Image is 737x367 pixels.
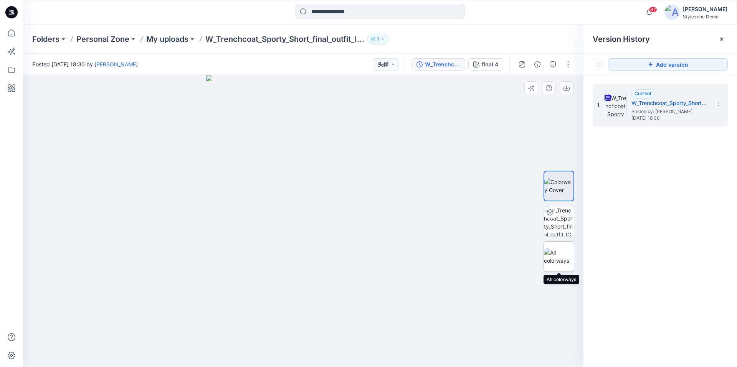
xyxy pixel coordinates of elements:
[205,34,364,44] p: W_Trenchcoat_Sporty_Short_final_outfit_IG_reel
[544,178,573,194] img: Colorway Cover
[608,58,728,71] button: Add version
[544,249,574,265] img: All colorways
[649,7,657,13] span: 87
[593,35,650,44] span: Version History
[76,34,129,44] a: Personal Zone
[411,58,465,71] button: W_Trenchcoat_Sporty_Short_final_outfit_IG_reel
[482,60,498,69] div: final 4
[94,61,138,67] a: [PERSON_NAME]
[468,58,503,71] button: final 4
[635,91,651,96] span: Current
[719,36,725,42] button: Close
[631,115,708,121] span: [DATE] 18:30
[631,108,708,115] span: Posted by: Ronit Segev
[377,35,379,43] p: 1
[664,5,680,20] img: avatar
[604,94,627,117] img: W_Trenchcoat_Sporty_Short_final_outfit_IG_reel
[367,34,388,44] button: 1
[146,34,188,44] a: My uploads
[683,5,727,14] div: [PERSON_NAME]
[531,58,544,71] button: Details
[206,75,401,367] img: eyJhbGciOiJIUzI1NiIsImtpZCI6IjAiLCJzbHQiOiJzZXMiLCJ0eXAiOiJKV1QifQ.eyJkYXRhIjp7InR5cGUiOiJzdG9yYW...
[32,60,138,68] span: Posted [DATE] 18:30 by
[425,60,460,69] div: W_Trenchcoat_Sporty_Short_final_outfit_IG_reel
[683,14,727,20] div: Stylezone Demo
[631,99,708,108] h5: W_Trenchcoat_Sporty_Short_final_outfit_IG_reel
[32,34,59,44] a: Folders
[593,58,605,71] button: Show Hidden Versions
[544,206,574,236] img: W_Trenchcoat_Sporty_Short_final_outfit_IG_reel final 4
[597,102,601,109] span: 1.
